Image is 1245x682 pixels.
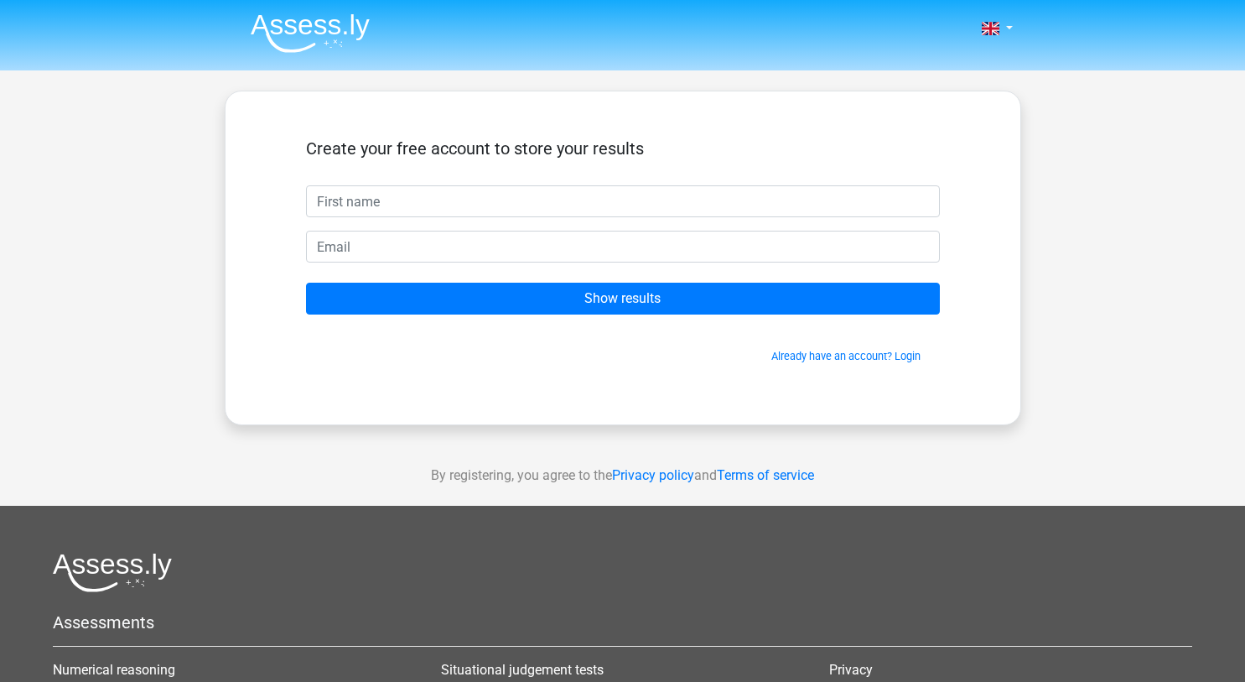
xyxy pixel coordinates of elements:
[441,662,604,678] a: Situational judgement tests
[306,231,940,263] input: Email
[771,350,921,362] a: Already have an account? Login
[306,138,940,159] h5: Create your free account to store your results
[251,13,370,53] img: Assessly
[306,185,940,217] input: First name
[829,662,873,678] a: Privacy
[53,612,1192,633] h5: Assessments
[306,283,940,315] input: Show results
[717,467,814,483] a: Terms of service
[53,553,172,592] img: Assessly logo
[53,662,175,678] a: Numerical reasoning
[612,467,694,483] a: Privacy policy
